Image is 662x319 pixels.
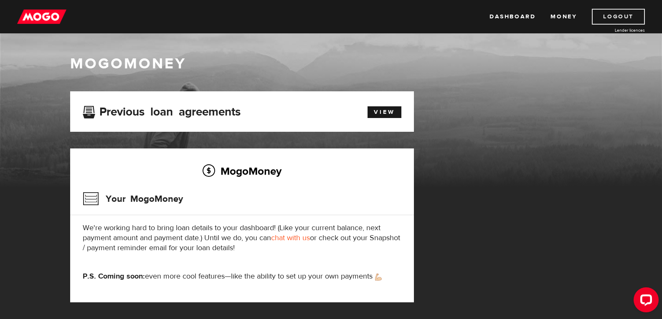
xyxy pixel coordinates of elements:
[271,233,310,243] a: chat with us
[83,223,401,253] p: We're working hard to bring loan details to your dashboard! (Like your current balance, next paym...
[592,9,645,25] a: Logout
[550,9,577,25] a: Money
[17,9,66,25] img: mogo_logo-11ee424be714fa7cbb0f0f49df9e16ec.png
[368,106,401,118] a: View
[70,55,592,73] h1: MogoMoney
[83,162,401,180] h2: MogoMoney
[627,284,662,319] iframe: LiveChat chat widget
[83,188,183,210] h3: Your MogoMoney
[83,105,241,116] h3: Previous loan agreements
[490,9,535,25] a: Dashboard
[83,271,145,281] strong: P.S. Coming soon:
[83,271,401,281] p: even more cool features—like the ability to set up your own payments
[582,27,645,33] a: Lender licences
[375,274,382,281] img: strong arm emoji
